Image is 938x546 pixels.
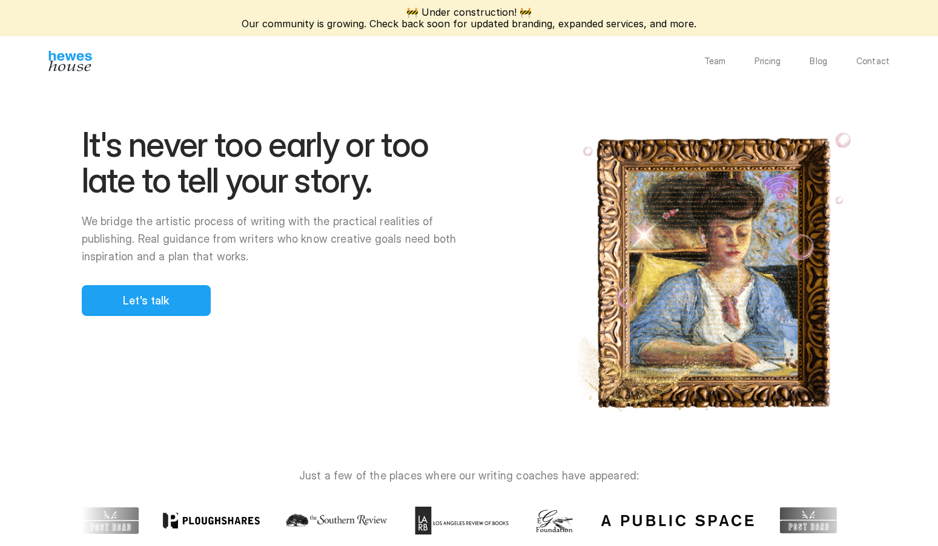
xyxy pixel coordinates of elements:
h1: It's never too early or too late to tell your story. [82,127,475,199]
p: Let's talk [123,292,170,309]
p: 🚧 Under construction! 🚧 [242,7,696,18]
a: Blog [810,57,827,65]
a: Team [704,57,726,65]
p: Just a few of the places where our writing coaches have appeared: [82,470,857,481]
p: We bridge the artistic process of writing with the practical realities of publishing. Real guidan... [82,213,475,265]
a: Contact [856,57,890,65]
a: Pricing [755,57,781,65]
p: Our community is growing. Check back soon for updated branding, expanded services, and more. [242,18,696,30]
img: Hewes House’s book coach services offer creative writing courses, writing class to learn differen... [48,51,92,71]
img: Pierre Bonnard's "Misia Godebska Writing" depicts a woman writing in her notebook. You'll be just... [572,127,857,416]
